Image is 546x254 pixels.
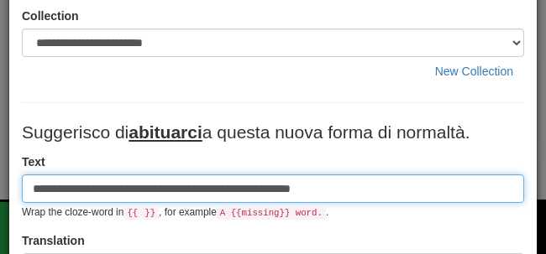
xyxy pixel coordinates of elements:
small: Wrap the cloze-word in , for example . [22,206,328,218]
code: {{ [123,206,141,220]
label: Text [22,153,45,170]
code: }} [141,206,159,220]
label: Collection [22,8,79,24]
code: A {{missing}} word. [217,206,326,220]
u: abituarci [129,122,202,142]
button: New Collection [424,57,524,86]
p: Suggerisco di a questa nuova forma di normaltà. [22,120,524,145]
label: Translation [22,232,85,249]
